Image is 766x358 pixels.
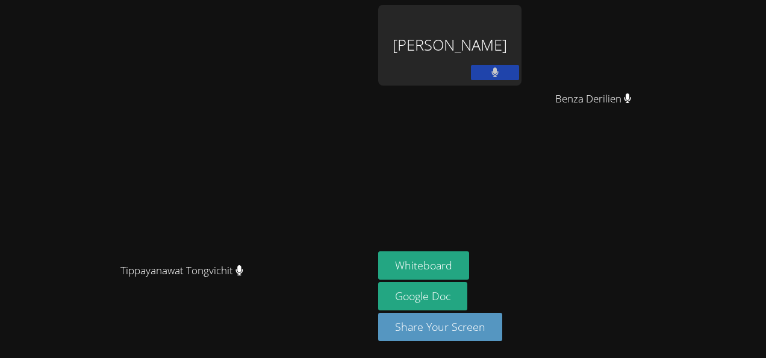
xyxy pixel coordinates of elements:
[555,90,632,108] span: Benza Derilien
[378,251,469,280] button: Whiteboard
[378,313,502,341] button: Share Your Screen
[120,262,243,280] span: Tippayanawat Tongvichit
[378,5,522,86] div: [PERSON_NAME]
[378,282,467,310] a: Google Doc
